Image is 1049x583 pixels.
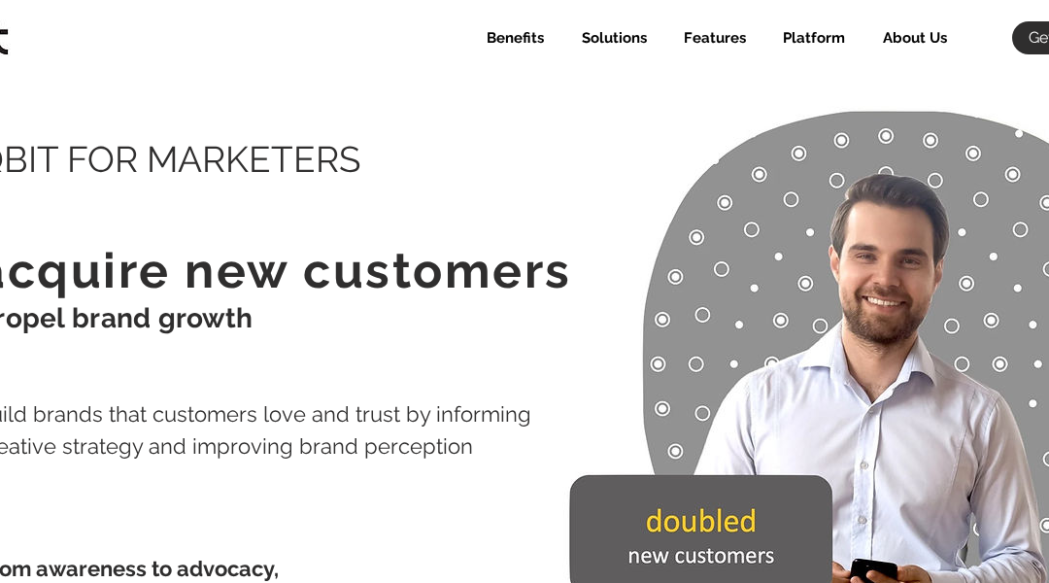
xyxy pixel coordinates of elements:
p: Benefits [477,21,554,54]
p: About Us [873,21,957,54]
div: Features [661,21,761,54]
nav: Site [463,21,962,54]
p: Platform [773,21,855,54]
p: Solutions [572,21,657,54]
div: Platform [761,21,860,54]
a: Benefits [463,21,558,54]
div: Solutions [558,21,661,54]
p: Features [674,21,756,54]
a: About Us [860,21,962,54]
